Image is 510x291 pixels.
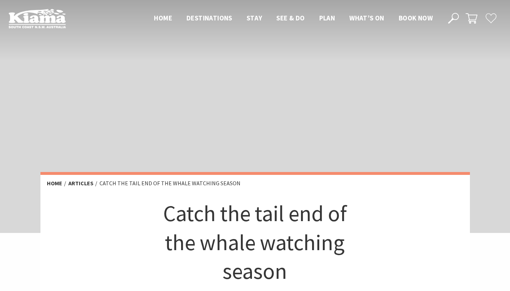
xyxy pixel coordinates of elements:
span: Stay [247,14,262,22]
a: Home [47,180,62,187]
span: Destinations [186,14,232,22]
span: See & Do [276,14,305,22]
span: Book now [399,14,433,22]
a: Articles [68,180,93,187]
li: Catch the tail end of the whale watching season [99,179,241,188]
nav: Main Menu [147,13,440,24]
span: Plan [319,14,335,22]
span: Home [154,14,172,22]
span: What’s On [349,14,384,22]
img: Kiama Logo [9,9,66,28]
